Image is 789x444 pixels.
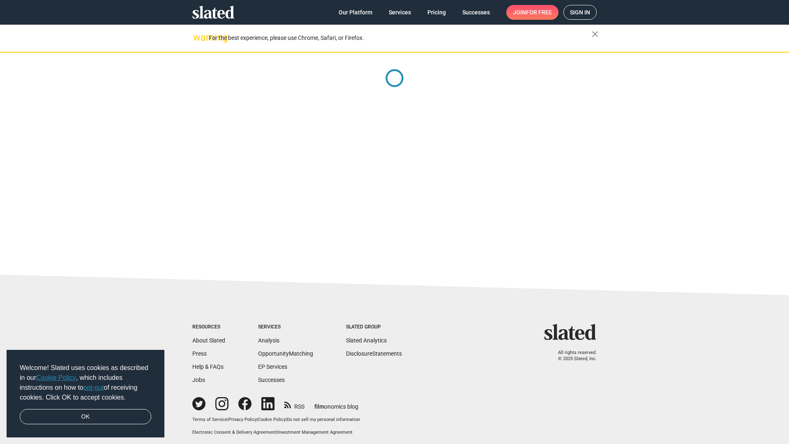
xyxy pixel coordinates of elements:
[284,398,305,411] a: RSS
[314,396,358,411] a: filmonomics blog
[192,350,207,357] a: Press
[258,377,285,383] a: Successes
[346,350,402,357] a: DisclosureStatements
[427,5,446,20] span: Pricing
[20,363,151,402] span: Welcome! Slated uses cookies as described in our , which includes instructions on how to of recei...
[36,374,76,381] a: Cookie Policy
[193,32,203,42] mat-icon: warning
[339,5,372,20] span: Our Platform
[192,377,205,383] a: Jobs
[83,384,104,391] a: opt-out
[20,409,151,425] a: dismiss cookie message
[277,430,353,435] a: Investment Management Agreement
[227,417,228,422] span: |
[314,403,324,410] span: film
[506,5,558,20] a: Joinfor free
[513,5,552,20] span: Join
[209,32,592,44] div: For the best experience, please use Chrome, Safari, or Firefox.
[192,417,227,422] a: Terms of Service
[286,417,287,422] span: |
[7,350,164,438] div: cookieconsent
[228,417,257,422] a: Privacy Policy
[287,417,360,423] button: Do not sell my personal information
[382,5,418,20] a: Services
[258,417,286,422] a: Cookie Policy
[257,417,258,422] span: |
[421,5,452,20] a: Pricing
[346,337,387,344] a: Slated Analytics
[570,5,590,19] span: Sign in
[389,5,411,20] span: Services
[258,324,313,331] div: Services
[526,5,552,20] span: for free
[462,5,490,20] span: Successes
[456,5,496,20] a: Successes
[258,337,279,344] a: Analysis
[192,324,225,331] div: Resources
[192,363,224,370] a: Help & FAQs
[258,363,287,370] a: EP Services
[332,5,379,20] a: Our Platform
[192,430,276,435] a: Electronic Consent & Delivery Agreement
[192,337,225,344] a: About Slated
[563,5,597,20] a: Sign in
[590,29,600,39] mat-icon: close
[276,430,277,435] span: |
[346,324,402,331] div: Slated Group
[549,350,597,362] p: All rights reserved. © 2025 Slated, Inc.
[258,350,313,357] a: OpportunityMatching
